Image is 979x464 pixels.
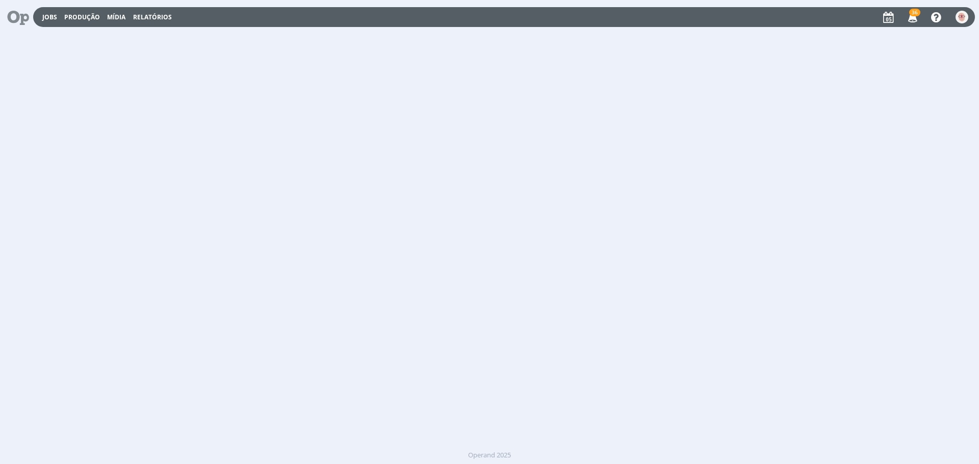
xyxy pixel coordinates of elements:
button: Mídia [104,13,128,21]
button: 36 [901,8,922,26]
span: 36 [909,9,920,16]
button: Relatórios [130,13,175,21]
img: A [956,11,968,23]
button: Produção [61,13,103,21]
a: Produção [64,13,100,21]
a: Jobs [42,13,57,21]
a: Relatórios [133,13,172,21]
a: Mídia [107,13,125,21]
button: A [955,8,969,26]
button: Jobs [39,13,60,21]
